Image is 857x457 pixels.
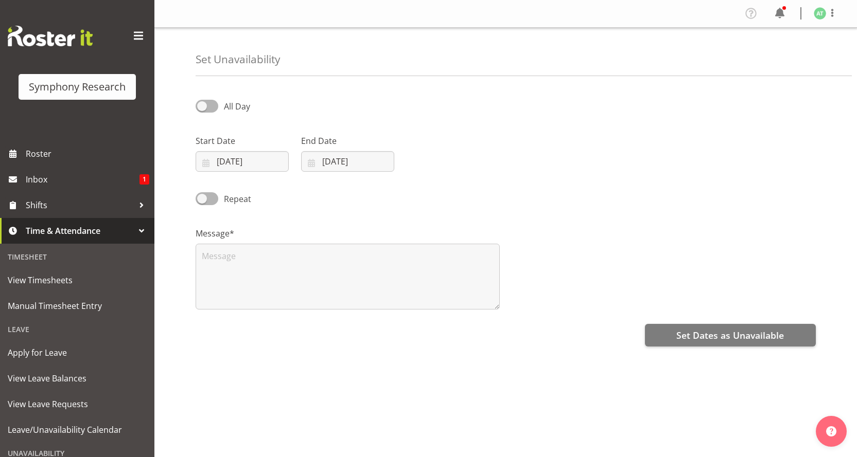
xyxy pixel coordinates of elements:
[8,345,147,360] span: Apply for Leave
[26,223,134,239] span: Time & Attendance
[3,340,152,365] a: Apply for Leave
[8,298,147,314] span: Manual Timesheet Entry
[8,371,147,386] span: View Leave Balances
[218,193,251,205] span: Repeat
[26,172,139,187] span: Inbox
[301,135,394,147] label: End Date
[3,319,152,340] div: Leave
[196,151,289,172] input: Click to select...
[8,26,93,46] img: Rosterit website logo
[3,246,152,267] div: Timesheet
[3,267,152,293] a: View Timesheets
[3,293,152,319] a: Manual Timesheet Entry
[826,426,836,436] img: help-xxl-2.png
[196,135,289,147] label: Start Date
[224,101,250,112] span: All Day
[8,272,147,288] span: View Timesheets
[8,422,147,437] span: Leave/Unavailability Calendar
[3,417,152,443] a: Leave/Unavailability Calendar
[301,151,394,172] input: Click to select...
[814,7,826,20] img: angela-tunnicliffe1838.jpg
[3,365,152,391] a: View Leave Balances
[29,79,126,95] div: Symphony Research
[26,197,134,213] span: Shifts
[8,396,147,412] span: View Leave Requests
[196,227,500,240] label: Message*
[3,391,152,417] a: View Leave Requests
[645,324,816,346] button: Set Dates as Unavailable
[139,174,149,185] span: 1
[676,328,784,342] span: Set Dates as Unavailable
[196,53,280,65] h4: Set Unavailability
[26,146,149,161] span: Roster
